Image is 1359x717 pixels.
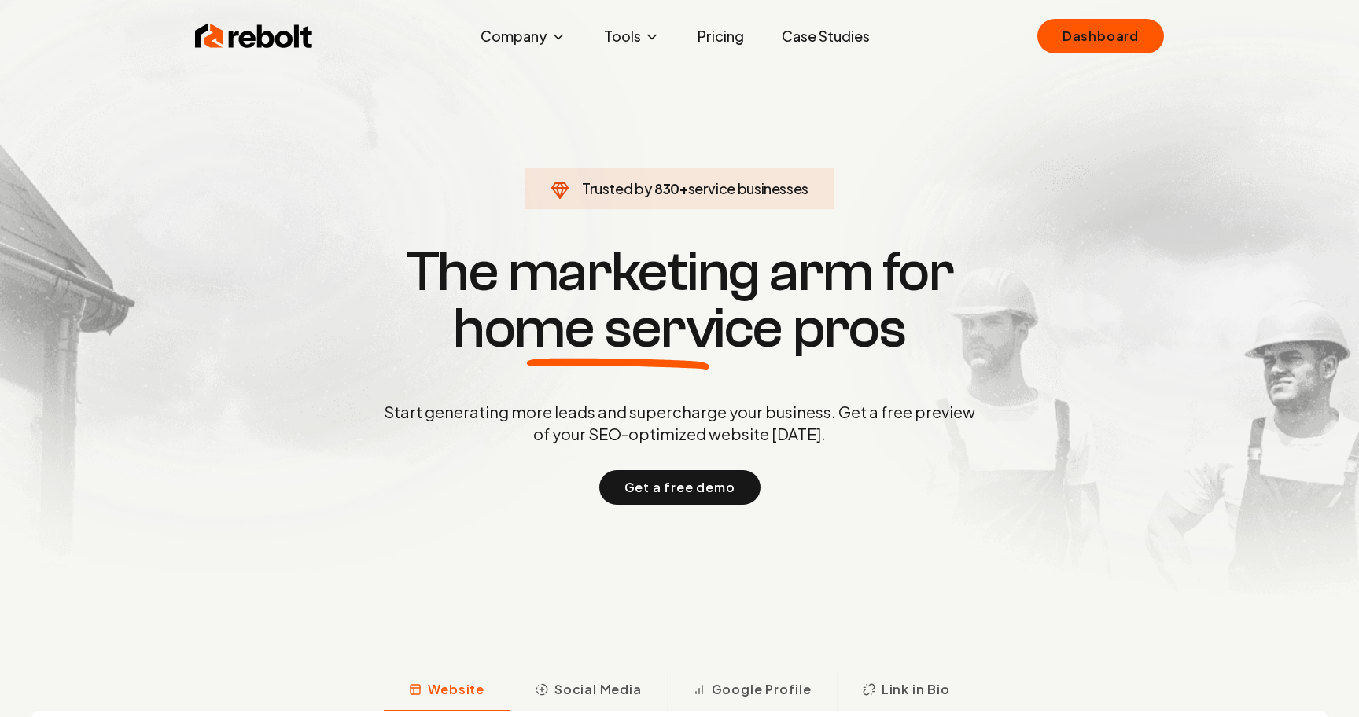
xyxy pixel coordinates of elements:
[837,671,975,711] button: Link in Bio
[599,470,761,505] button: Get a free demo
[453,300,783,357] span: home service
[468,20,579,52] button: Company
[384,671,510,711] button: Website
[685,20,757,52] a: Pricing
[381,401,978,445] p: Start generating more leads and supercharge your business. Get a free preview of your SEO-optimiz...
[428,680,484,699] span: Website
[591,20,672,52] button: Tools
[554,680,642,699] span: Social Media
[882,680,950,699] span: Link in Bio
[302,244,1057,357] h1: The marketing arm for pros
[195,20,313,52] img: Rebolt Logo
[679,179,688,197] span: +
[582,179,652,197] span: Trusted by
[769,20,882,52] a: Case Studies
[1037,19,1164,53] a: Dashboard
[510,671,667,711] button: Social Media
[654,178,679,200] span: 830
[667,671,837,711] button: Google Profile
[688,179,809,197] span: service businesses
[712,680,812,699] span: Google Profile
